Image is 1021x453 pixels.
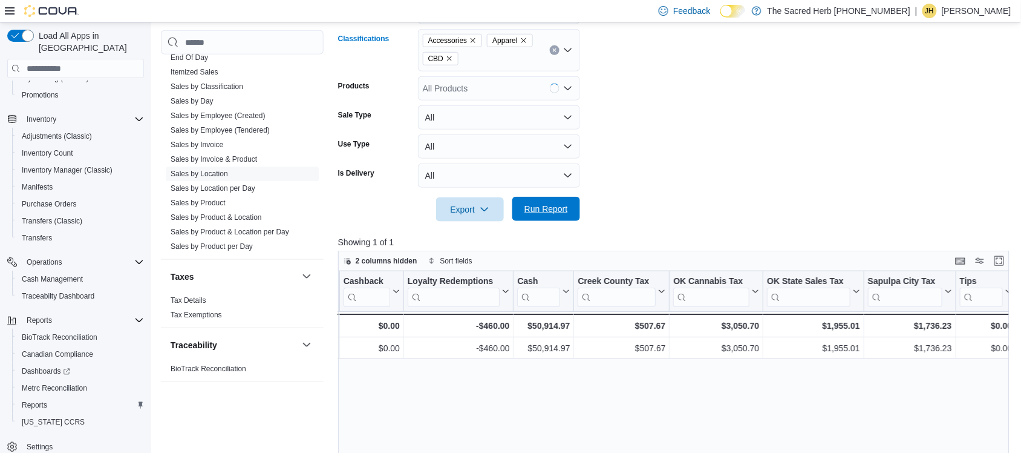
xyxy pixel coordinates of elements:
[12,213,149,230] button: Transfers (Classic)
[171,170,228,179] a: Sales by Location
[12,196,149,213] button: Purchase Orders
[161,362,324,382] div: Traceability
[171,82,243,92] span: Sales by Classification
[17,289,144,303] span: Traceabilty Dashboard
[171,141,223,150] a: Sales by Invoice
[423,52,458,65] span: CBD
[673,342,759,356] div: $3,050.70
[17,272,144,286] span: Cash Management
[17,330,102,345] a: BioTrack Reconciliation
[959,319,1012,333] div: $0.00
[563,45,573,55] button: Open list of options
[22,112,61,127] button: Inventory
[17,214,87,228] a: Transfers (Classic)
[343,319,399,333] div: $0.00
[171,311,222,320] span: Tax Exemptions
[12,329,149,346] button: BioTrack Reconciliation
[338,110,371,120] label: Sale Type
[12,414,149,431] button: [US_STATE] CCRS
[343,276,399,307] button: Cashback
[34,30,144,54] span: Load All Apps in [GEOGRAPHIC_DATA]
[22,131,92,141] span: Adjustments (Classic)
[22,349,93,359] span: Canadian Compliance
[17,330,144,345] span: BioTrack Reconciliation
[338,236,1016,248] p: Showing 1 of 1
[22,417,85,427] span: [US_STATE] CCRS
[22,383,87,393] span: Metrc Reconciliation
[27,114,56,124] span: Inventory
[171,213,262,223] span: Sales by Product & Location
[959,276,1002,288] div: Tips
[408,276,500,288] div: Loyalty Redemptions
[868,276,942,307] div: Sapulpa City Tax
[992,254,1006,268] button: Enter fullscreen
[517,319,570,333] div: $50,914.97
[171,199,226,208] a: Sales by Product
[578,342,665,356] div: $507.67
[12,363,149,380] a: Dashboards
[428,53,443,65] span: CBD
[17,180,57,194] a: Manifests
[344,342,400,356] div: $0.00
[925,4,935,18] span: JH
[915,4,918,18] p: |
[171,170,228,179] span: Sales by Location
[578,276,656,307] div: Creek County Tax
[767,276,850,288] div: OK State Sales Tax
[338,34,390,44] label: Classifications
[440,256,472,266] span: Sort fields
[12,271,149,288] button: Cash Management
[22,216,82,226] span: Transfers (Classic)
[22,148,73,158] span: Inventory Count
[171,141,223,150] span: Sales by Invoice
[17,415,144,429] span: Washington CCRS
[27,257,62,267] span: Operations
[17,364,75,379] a: Dashboards
[171,127,270,135] a: Sales by Employee (Tendered)
[17,398,144,412] span: Reports
[517,276,570,307] button: Cash
[171,243,253,251] a: Sales by Product per Day
[12,288,149,305] button: Traceabilty Dashboard
[550,45,559,55] button: Clear input
[12,179,149,196] button: Manifests
[408,319,510,333] div: -$460.00
[338,139,370,149] label: Use Type
[12,145,149,162] button: Inventory Count
[767,319,860,333] div: $1,955.01
[171,297,206,305] a: Tax Details
[22,233,52,243] span: Transfers
[720,5,746,18] input: Dark Mode
[171,365,246,374] a: BioTrack Reconciliation
[487,34,532,47] span: Apparel
[17,197,144,211] span: Purchase Orders
[12,162,149,179] button: Inventory Manager (Classic)
[171,311,222,320] a: Tax Exemptions
[408,276,500,307] div: Loyalty Redemptions
[17,415,90,429] a: [US_STATE] CCRS
[171,339,297,351] button: Traceability
[673,319,759,333] div: $3,050.70
[171,199,226,208] span: Sales by Product
[17,88,64,102] a: Promotions
[171,271,297,283] button: Taxes
[17,146,144,160] span: Inventory Count
[12,128,149,145] button: Adjustments (Classic)
[2,111,149,128] button: Inventory
[524,203,568,215] span: Run Report
[299,269,314,284] button: Taxes
[517,342,570,356] div: $50,914.97
[343,276,390,288] div: Cashback
[512,197,580,221] button: Run Report
[356,256,417,266] span: 2 columns hidden
[959,276,1012,307] button: Tips
[17,180,144,194] span: Manifests
[171,54,208,62] a: End Of Day
[12,380,149,397] button: Metrc Reconciliation
[27,442,53,452] span: Settings
[868,342,952,356] div: $1,736.23
[17,197,82,211] a: Purchase Orders
[418,105,580,130] button: All
[338,81,370,91] label: Products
